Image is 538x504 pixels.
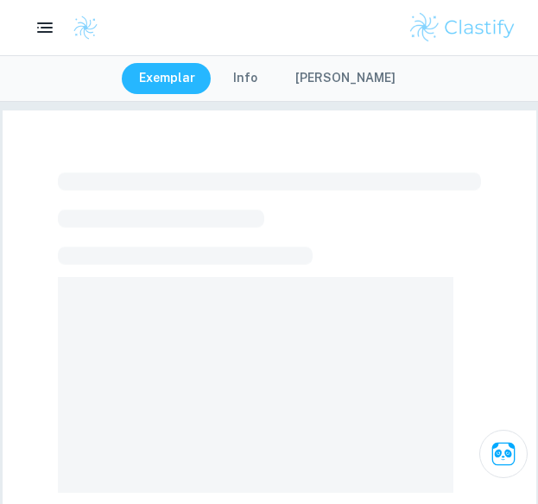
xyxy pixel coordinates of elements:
[122,63,212,94] button: Exemplar
[278,63,413,94] button: [PERSON_NAME]
[62,15,98,41] a: Clastify logo
[408,10,517,45] img: Clastify logo
[73,15,98,41] img: Clastify logo
[479,430,528,478] button: Ask Clai
[216,63,275,94] button: Info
